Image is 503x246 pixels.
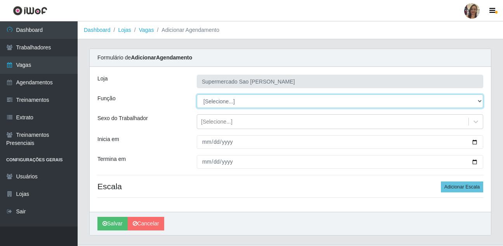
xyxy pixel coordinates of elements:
button: Adicionar Escala [441,181,483,192]
label: Termina em [97,155,126,163]
label: Inicia em [97,135,119,143]
a: Vagas [139,27,154,33]
strong: Adicionar Agendamento [131,54,192,61]
a: Cancelar [128,217,164,230]
label: Sexo do Trabalhador [97,114,148,122]
label: Loja [97,75,108,83]
button: Salvar [97,217,128,230]
div: Formulário de [90,49,491,67]
label: Função [97,94,116,103]
nav: breadcrumb [78,21,503,39]
input: 00/00/0000 [197,155,483,169]
input: 00/00/0000 [197,135,483,149]
li: Adicionar Agendamento [154,26,219,34]
h4: Escala [97,181,483,191]
div: [Selecione...] [201,118,232,126]
a: Lojas [118,27,131,33]
img: CoreUI Logo [13,6,47,16]
a: Dashboard [84,27,111,33]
